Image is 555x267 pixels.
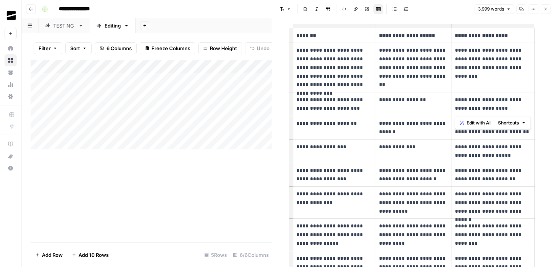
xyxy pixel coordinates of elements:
a: TESTING [39,18,90,33]
button: 6 Columns [95,42,137,54]
a: Settings [5,91,17,103]
span: Add 10 Rows [79,251,109,259]
span: 6 Columns [106,44,132,52]
button: Freeze Columns [140,42,195,54]
a: Your Data [5,66,17,78]
span: Sort [70,44,80,52]
span: Add Row [42,251,63,259]
div: 5 Rows [201,249,230,261]
button: What's new? [5,150,17,162]
a: Browse [5,54,17,66]
span: 3,999 words [478,6,504,12]
img: OGM Logo [5,9,18,22]
span: Undo [257,44,270,52]
a: Home [5,42,17,54]
button: Undo [245,42,274,54]
button: Add 10 Rows [67,249,113,261]
a: Usage [5,78,17,91]
span: Filter [39,44,51,52]
span: Freeze Columns [151,44,190,52]
span: Edit with AI [467,120,490,126]
div: What's new? [5,150,16,162]
button: 3,999 words [475,4,514,14]
button: Sort [65,42,92,54]
div: Editing [105,22,121,29]
button: Filter [34,42,62,54]
button: Edit with AI [457,118,493,128]
button: Shortcuts [495,118,529,128]
span: Row Height [210,44,237,52]
div: 6/6 Columns [230,249,272,261]
a: Editing [90,18,136,33]
span: Shortcuts [498,120,519,126]
button: Add Row [31,249,67,261]
div: TESTING [53,22,75,29]
button: Workspace: OGM [5,6,17,25]
button: Row Height [198,42,242,54]
button: Help + Support [5,162,17,174]
a: AirOps Academy [5,138,17,150]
